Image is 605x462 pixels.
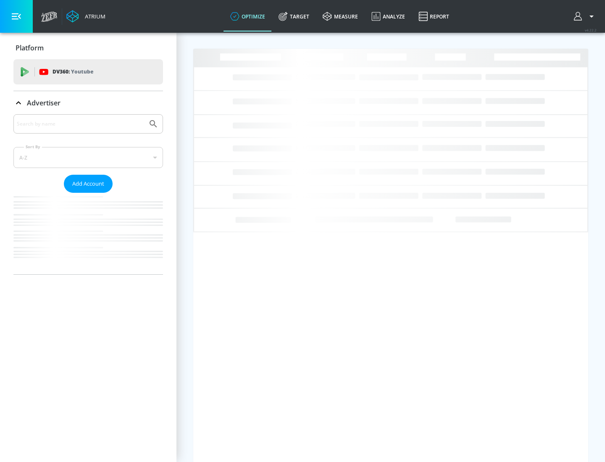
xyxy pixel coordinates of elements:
div: A-Z [13,147,163,168]
input: Search by name [17,118,144,129]
div: DV360: Youtube [13,59,163,84]
label: Sort By [24,144,42,150]
nav: list of Advertiser [13,193,163,274]
div: Platform [13,36,163,60]
div: Atrium [82,13,105,20]
p: Youtube [71,67,93,76]
a: Analyze [365,1,412,31]
a: Target [272,1,316,31]
a: optimize [224,1,272,31]
p: Platform [16,43,44,52]
p: Advertiser [27,98,60,108]
span: v 4.22.2 [585,28,597,32]
a: measure [316,1,365,31]
p: DV360: [53,67,93,76]
a: Atrium [66,10,105,23]
a: Report [412,1,456,31]
button: Add Account [64,175,113,193]
div: Advertiser [13,114,163,274]
span: Add Account [72,179,104,189]
div: Advertiser [13,91,163,115]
